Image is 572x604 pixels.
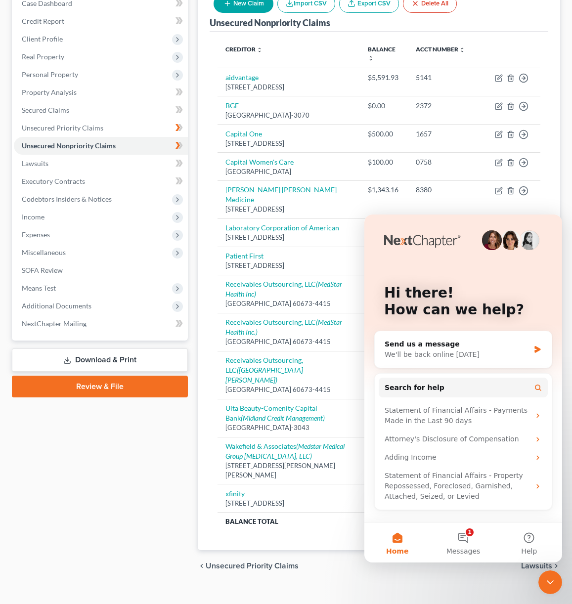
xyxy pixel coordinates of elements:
a: Balance unfold_more [368,45,396,61]
div: [GEOGRAPHIC_DATA]-3070 [225,111,352,120]
span: Property Analysis [22,88,77,96]
span: Unsecured Priority Claims [22,124,103,132]
div: [GEOGRAPHIC_DATA]-3043 [225,423,352,432]
a: Receivables Outsourcing, LLC(MedStar Health Inc) [225,280,342,298]
a: Lawsuits [14,155,188,173]
button: Lawsuits chevron_right [521,562,560,570]
a: Review & File [12,376,188,397]
a: Creditor unfold_more [225,45,263,53]
div: Unsecured Nonpriority Claims [210,17,330,29]
div: [STREET_ADDRESS] [225,205,352,214]
span: Credit Report [22,17,64,25]
span: SOFA Review [22,266,63,274]
div: [STREET_ADDRESS] [225,139,352,148]
a: Laboratory Corporation of American [225,223,339,232]
iframe: Intercom live chat [538,570,562,594]
span: Executory Contracts [22,177,85,185]
span: Secured Claims [22,106,69,114]
a: Patient First [225,252,264,260]
span: Codebtors Insiders & Notices [22,195,112,203]
span: Real Property [22,52,64,61]
a: Receivables Outsourcing, LLC([GEOGRAPHIC_DATA][PERSON_NAME]) [225,356,303,384]
a: Capital One [225,129,262,138]
span: Client Profile [22,35,63,43]
i: chevron_left [198,562,206,570]
div: 1657 [416,129,479,139]
div: $0.00 [368,101,400,111]
div: 2372 [416,101,479,111]
div: [STREET_ADDRESS] [225,499,352,508]
div: [STREET_ADDRESS] [225,233,352,242]
div: $5,591.93 [368,73,400,83]
span: NextChapter Mailing [22,319,87,328]
a: Secured Claims [14,101,188,119]
a: Credit Report [14,12,188,30]
div: 0758 [416,157,479,167]
a: Property Analysis [14,84,188,101]
span: Miscellaneous [22,248,66,257]
iframe: Intercom live chat [364,215,562,562]
a: Download & Print [12,348,188,372]
i: unfold_more [368,55,374,61]
a: Capital Women's Care [225,158,294,166]
div: [GEOGRAPHIC_DATA] 60673-4415 [225,337,352,346]
div: [STREET_ADDRESS] [225,83,352,92]
span: Income [22,213,44,221]
i: (Midland Credit Management) [241,414,325,422]
div: $1,343.16 [368,185,400,195]
span: Expenses [22,230,50,239]
button: chevron_left Unsecured Priority Claims [198,562,299,570]
span: Unsecured Priority Claims [206,562,299,570]
i: ([GEOGRAPHIC_DATA][PERSON_NAME]) [225,366,303,384]
i: chevron_right [552,562,560,570]
div: [GEOGRAPHIC_DATA] [225,167,352,176]
a: SOFA Review [14,261,188,279]
div: 5141 [416,73,479,83]
a: Wakefield & Associates(Medstar Medical Group [MEDICAL_DATA], LLC) [225,442,345,460]
a: [PERSON_NAME] [PERSON_NAME] Medicine [225,185,337,204]
div: [STREET_ADDRESS][PERSON_NAME][PERSON_NAME] [225,461,352,479]
a: Unsecured Priority Claims [14,119,188,137]
a: Receivables Outsourcing, LLC(MedStar Health Inc.) [225,318,342,336]
a: Ulta Beauty-Comenity Capital Bank(Midland Credit Management) [225,404,325,422]
a: BGE [225,101,239,110]
div: $500.00 [368,129,400,139]
div: [STREET_ADDRESS] [225,261,352,270]
th: Balance Total [218,513,360,530]
div: 8380 [416,185,479,195]
span: Lawsuits [521,562,552,570]
a: xfinity [225,489,245,498]
a: NextChapter Mailing [14,315,188,333]
div: [GEOGRAPHIC_DATA] 60673-4415 [225,385,352,394]
div: [GEOGRAPHIC_DATA] 60673-4415 [225,299,352,308]
div: $100.00 [368,157,400,167]
i: unfold_more [257,47,263,53]
a: Unsecured Nonpriority Claims [14,137,188,155]
a: Executory Contracts [14,173,188,190]
i: unfold_more [459,47,465,53]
